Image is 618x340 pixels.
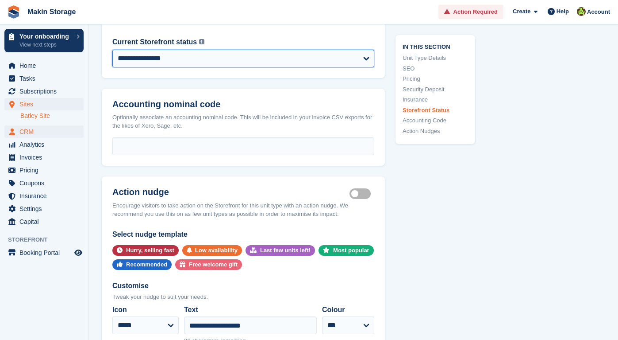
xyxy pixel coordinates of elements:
div: Optionally associate an accounting nominal code. This will be included in your invoice CSV export... [112,113,374,130]
div: Select nudge template [112,229,374,240]
a: menu [4,98,84,110]
a: Security Deposit [403,85,468,94]
span: Help [557,7,569,16]
div: Tweak your nudge to suit your needs. [112,293,374,301]
div: Hurry, selling fast [126,245,174,256]
a: Action Required [438,5,503,20]
div: Recommended [126,259,167,270]
a: menu [4,151,84,164]
span: CRM [19,125,73,138]
label: Icon [112,305,179,315]
label: Current Storefront status [112,37,197,47]
label: Colour [322,305,374,315]
div: Free welcome gift [189,259,238,270]
span: Analytics [19,138,73,151]
span: Action Required [453,8,498,16]
span: Sites [19,98,73,110]
span: Booking Portal [19,246,73,259]
a: menu [4,215,84,228]
button: Most popular [319,245,374,256]
h2: Accounting nominal code [112,99,374,109]
label: Text [184,305,317,315]
a: menu [4,164,84,176]
div: Most popular [333,245,369,256]
button: Last few units left! [246,245,315,256]
a: menu [4,246,84,259]
button: Free welcome gift [175,259,242,270]
a: menu [4,59,84,72]
a: Makin Storage [24,4,79,19]
a: menu [4,177,84,189]
img: icon-info-grey-7440780725fd019a000dd9b08b2336e03edf1995a4989e88bcd33f0948082b44.svg [199,39,204,44]
label: Is active [349,193,374,194]
a: Batley Site [20,112,84,120]
p: Your onboarding [19,33,72,39]
img: stora-icon-8386f47178a22dfd0bd8f6a31ec36ba5ce8667c1dd55bd0f319d3a0aa187defe.svg [7,5,20,19]
h2: Action nudge [112,187,349,198]
p: View next steps [19,41,72,49]
a: Action Nudges [403,126,468,135]
span: Settings [19,203,73,215]
a: Accounting Code [403,116,468,125]
button: Low availability [182,245,242,256]
a: Storefront Status [403,106,468,114]
button: Recommended [112,259,172,270]
span: Tasks [19,72,73,85]
span: Account [587,8,610,16]
a: Insurance [403,95,468,104]
a: Your onboarding View next steps [4,29,84,52]
a: Unit Type Details [403,54,468,63]
span: Home [19,59,73,72]
span: Storefront [8,235,88,244]
a: menu [4,72,84,85]
a: menu [4,190,84,202]
span: Coupons [19,177,73,189]
div: Encourage visitors to take action on the Storefront for this unit type with an action nudge. We r... [112,201,374,219]
div: Low availability [195,245,238,256]
span: Create [513,7,530,16]
a: Pricing [403,74,468,83]
span: Insurance [19,190,73,202]
span: Pricing [19,164,73,176]
span: Subscriptions [19,85,73,98]
a: SEO [403,64,468,73]
div: Customise [112,281,374,291]
img: Makin Storage Team [577,7,586,16]
span: Invoices [19,151,73,164]
button: Hurry, selling fast [112,245,179,256]
a: menu [4,138,84,151]
div: Last few units left! [260,245,311,256]
span: Capital [19,215,73,228]
a: Preview store [73,247,84,258]
span: In this section [403,42,468,50]
a: menu [4,125,84,138]
a: menu [4,85,84,98]
a: menu [4,203,84,215]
